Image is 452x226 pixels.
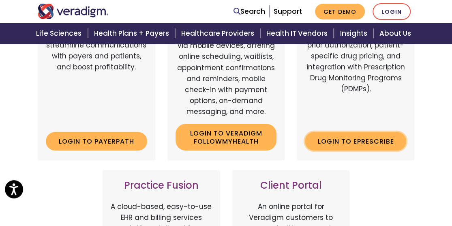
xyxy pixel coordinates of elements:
[373,3,411,20] a: Login
[176,7,277,118] p: Veradigm FollowMyHealth's Mobile Patient Experience enhances patient access via mobile devices, o...
[261,23,335,44] a: Health IT Vendors
[38,4,109,19] img: Veradigm logo
[274,6,302,16] a: Support
[46,132,147,151] a: Login to Payerpath
[176,23,261,44] a: Healthcare Providers
[111,180,212,192] h3: Practice Fusion
[89,23,176,44] a: Health Plans + Payers
[315,4,365,19] a: Get Demo
[375,23,421,44] a: About Us
[335,23,374,44] a: Insights
[176,124,277,150] a: Login to Veradigm FollowMyHealth
[240,180,342,192] h3: Client Portal
[31,23,89,44] a: Life Sciences
[305,132,406,151] a: Login to ePrescribe
[233,6,265,17] a: Search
